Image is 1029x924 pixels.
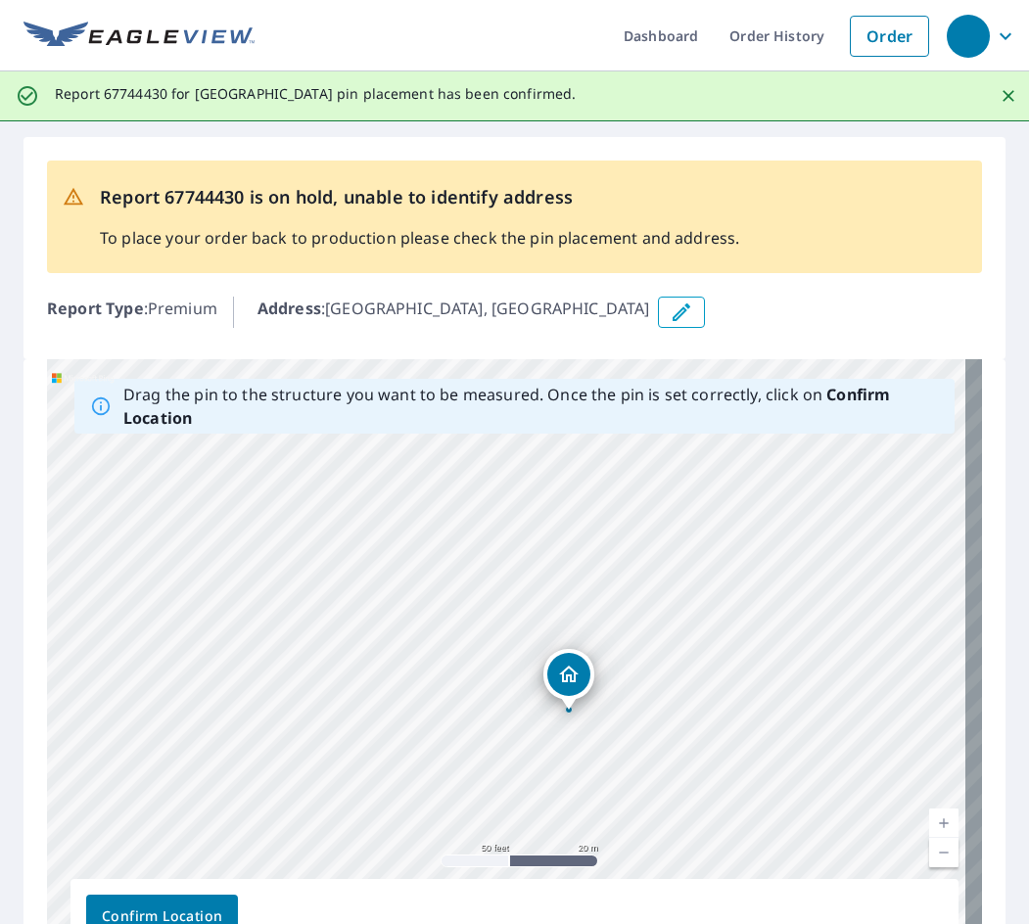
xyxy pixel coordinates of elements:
a: Current Level 19, Zoom Out [929,838,959,867]
div: Dropped pin, building 1, Residential property, Walnut Ave Country Club Hills, IL 60478 [543,649,594,710]
button: Close [996,83,1021,109]
p: : [GEOGRAPHIC_DATA], [GEOGRAPHIC_DATA] [257,297,650,328]
p: Drag the pin to the structure you want to be measured. Once the pin is set correctly, click on [123,383,939,430]
a: Order [850,16,929,57]
img: EV Logo [23,22,255,51]
p: To place your order back to production please check the pin placement and address. [100,226,739,250]
b: Report Type [47,298,144,319]
p: Report 67744430 for [GEOGRAPHIC_DATA] pin placement has been confirmed. [55,85,576,103]
b: Address [257,298,321,319]
a: Current Level 19, Zoom In [929,808,959,838]
p: : Premium [47,297,217,328]
p: Report 67744430 is on hold, unable to identify address [100,184,739,210]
